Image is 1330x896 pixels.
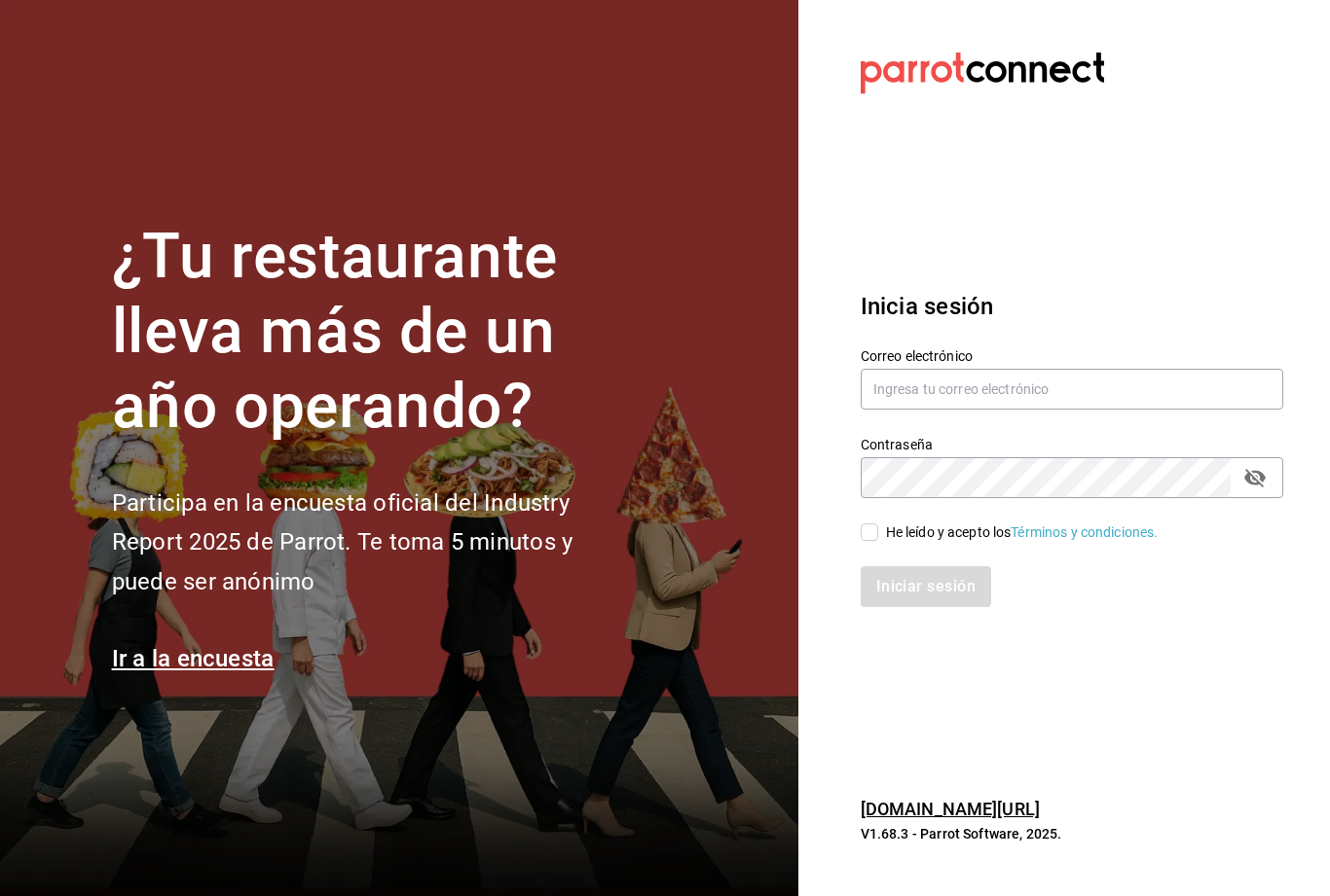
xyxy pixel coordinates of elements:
label: Correo electrónico [861,349,1283,363]
h1: ¿Tu restaurante lleva más de un año operando? [112,220,638,444]
input: Ingresa tu correo electrónico [861,369,1283,410]
a: [DOMAIN_NAME][URL] [861,799,1040,819]
a: Ir a la encuesta [112,645,275,672]
div: He leído y acepto los [886,522,1159,543]
button: passwordField [1238,461,1272,494]
label: Contraseña [861,438,1283,451]
a: Términos y condiciones. [1011,524,1158,540]
h2: Participa en la encuesta oficial del Industry Report 2025 de Parrot. Te toma 5 minutos y puede se... [112,484,638,602]
p: V1.68.3 - Parrot Software, 2025. [861,824,1283,843]
h3: Inicia sesión [861,289,1283,324]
